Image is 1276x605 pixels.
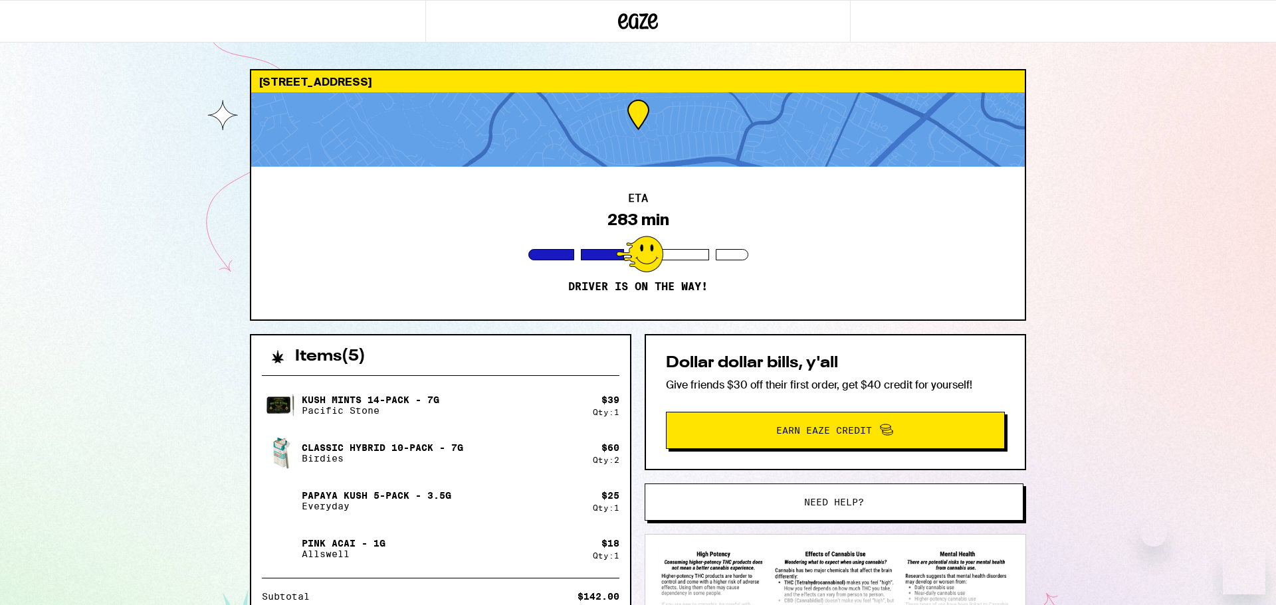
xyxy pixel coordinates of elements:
div: $ 39 [601,394,619,405]
h2: Items ( 5 ) [295,349,366,365]
p: Everyday [302,501,451,511]
h2: Dollar dollar bills, y'all [666,355,1005,371]
p: Driver is on the way! [568,280,708,294]
p: Kush Mints 14-Pack - 7g [302,394,439,405]
img: Pink Acai - 1g [262,530,299,567]
img: Classic Hybrid 10-Pack - 7g [262,434,299,472]
div: $ 60 [601,442,619,453]
h2: ETA [628,193,648,204]
p: Allswell [302,549,385,559]
div: Qty: 1 [593,503,619,512]
p: Classic Hybrid 10-Pack - 7g [302,442,463,453]
div: 283 min [607,211,669,229]
div: $ 25 [601,490,619,501]
p: Pink Acai - 1g [302,538,385,549]
div: $ 18 [601,538,619,549]
p: Give friends $30 off their first order, get $40 credit for yourself! [666,378,1005,392]
iframe: Button to launch messaging window [1223,552,1265,594]
button: Earn Eaze Credit [666,412,1005,449]
button: Need help? [645,483,1023,521]
div: [STREET_ADDRESS] [251,70,1025,92]
img: Papaya Kush 5-Pack - 3.5g [262,482,299,519]
div: Subtotal [262,592,319,601]
div: Qty: 2 [593,456,619,464]
div: Qty: 1 [593,408,619,416]
p: Birdies [302,453,463,464]
span: Need help? [804,497,864,507]
iframe: Close message [1140,520,1167,547]
img: Kush Mints 14-Pack - 7g [262,387,299,424]
div: Qty: 1 [593,551,619,560]
div: $142.00 [578,592,619,601]
p: Papaya Kush 5-Pack - 3.5g [302,490,451,501]
p: Pacific Stone [302,405,439,416]
span: Earn Eaze Credit [776,426,872,435]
